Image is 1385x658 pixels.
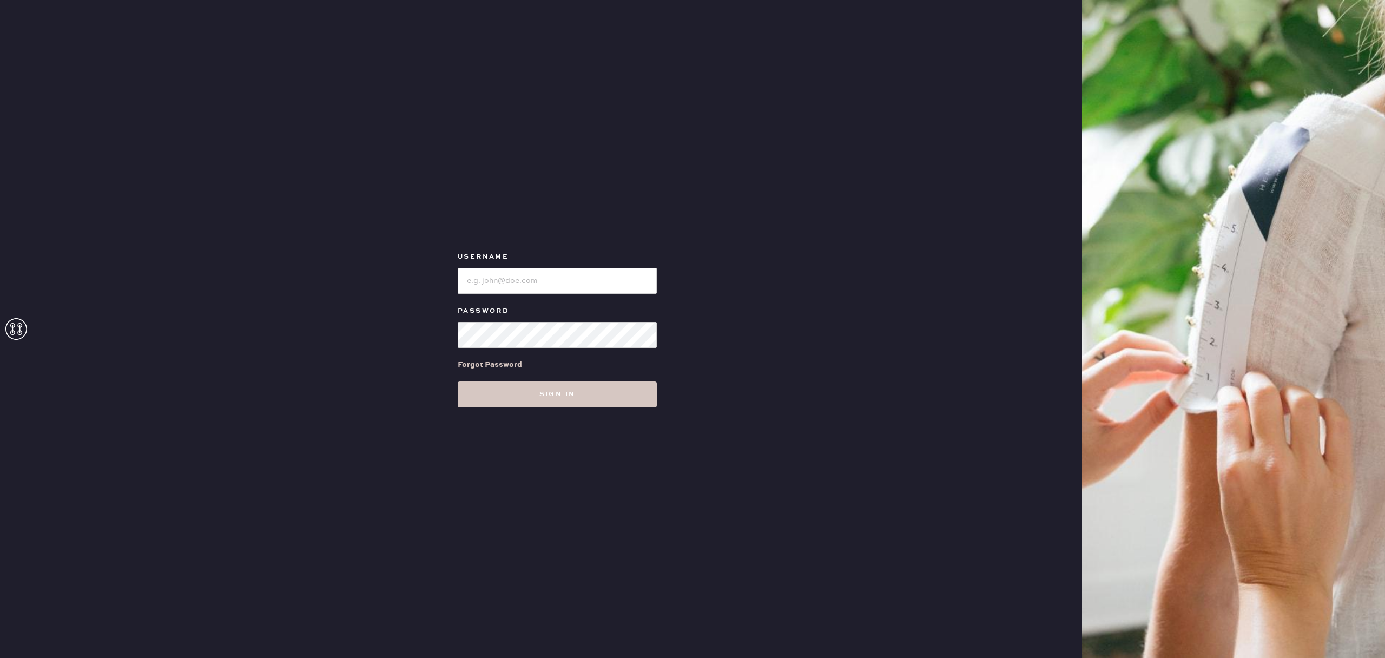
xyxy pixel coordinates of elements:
a: Forgot Password [458,348,522,381]
label: Password [458,305,657,318]
input: e.g. john@doe.com [458,268,657,294]
label: Username [458,251,657,264]
button: Sign in [458,381,657,407]
div: Forgot Password [458,359,522,371]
